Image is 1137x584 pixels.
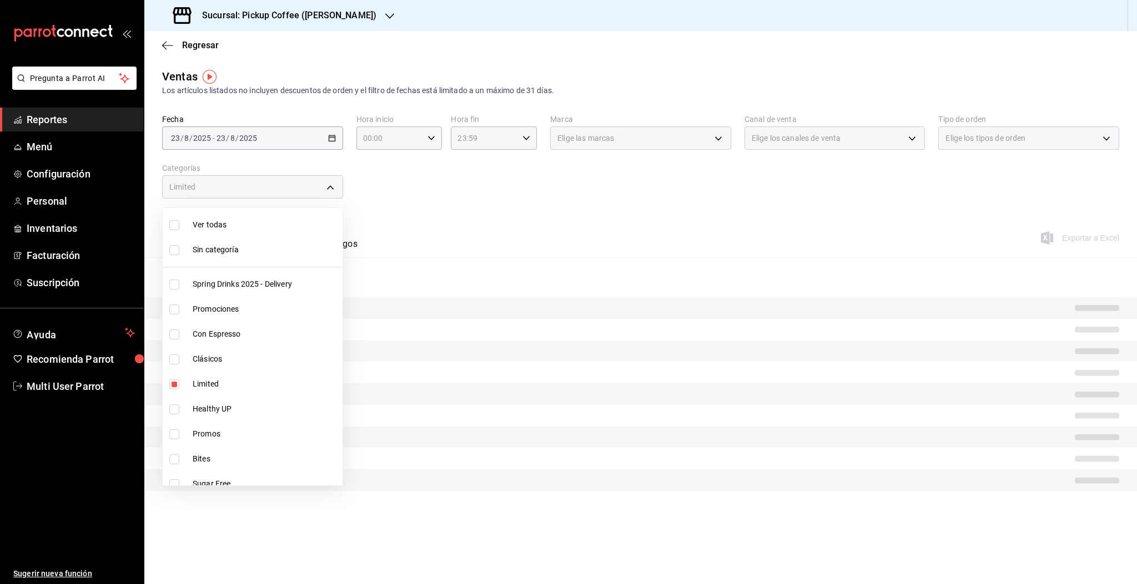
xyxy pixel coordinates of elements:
span: Sin categoría [193,244,338,256]
span: Con Espresso [193,328,338,340]
span: Clásicos [193,353,338,365]
span: Sugar Free [193,478,338,490]
img: Tooltip marker [203,70,217,84]
span: Limited [193,378,338,390]
span: Healthy UP [193,403,338,415]
span: Bites [193,453,338,465]
span: Spring Drinks 2025 - Delivery [193,278,338,290]
span: Promociones [193,303,338,315]
span: Ver todas [193,219,338,231]
span: Promos [193,428,338,440]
